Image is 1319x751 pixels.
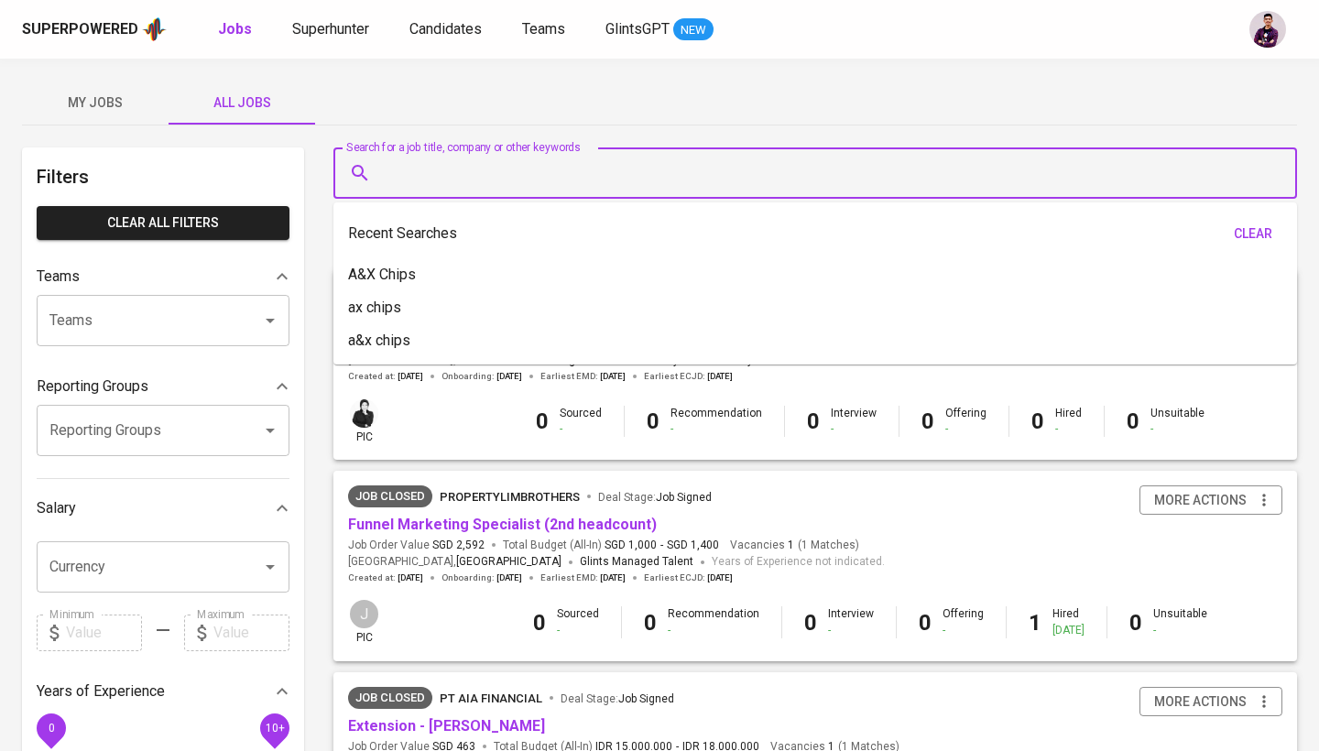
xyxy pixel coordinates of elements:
[37,258,289,295] div: Teams
[1055,406,1082,437] div: Hired
[257,418,283,443] button: Open
[712,553,885,571] span: Years of Experience not indicated.
[668,606,759,637] div: Recommendation
[828,606,874,637] div: Interview
[350,399,378,428] img: medwi@glints.com
[496,571,522,584] span: [DATE]
[348,717,545,735] a: Extension - [PERSON_NAME]
[218,18,256,41] a: Jobs
[1139,687,1282,717] button: more actions
[785,538,794,553] span: 1
[51,212,275,234] span: Clear All filters
[1139,485,1282,516] button: more actions
[598,491,712,504] span: Deal Stage :
[1052,606,1085,637] div: Hired
[348,516,657,533] a: Funnel Marketing Specialist (2nd headcount)
[409,20,482,38] span: Candidates
[1031,408,1044,434] b: 0
[560,406,602,437] div: Sourced
[945,406,987,437] div: Offering
[66,615,142,651] input: Value
[292,20,369,38] span: Superhunter
[257,308,283,333] button: Open
[496,370,522,383] span: [DATE]
[605,538,657,553] span: SGD 1,000
[707,571,733,584] span: [DATE]
[557,623,599,638] div: -
[37,497,76,519] p: Salary
[348,330,410,352] p: a&x chips
[644,370,733,383] span: Earliest ECJD :
[440,691,542,705] span: PT AIA FINANCIAL
[580,555,693,568] span: Glints Managed Talent
[1224,217,1282,251] button: clear
[213,615,289,651] input: Value
[540,370,626,383] span: Earliest EMD :
[605,20,670,38] span: GlintsGPT
[348,370,423,383] span: Created at :
[432,538,485,553] span: SGD 2,592
[348,687,432,709] div: Job already placed by Glints
[618,692,674,705] span: Job Signed
[1231,223,1275,245] span: clear
[644,610,657,636] b: 0
[667,538,719,553] span: SGD 1,400
[828,623,874,638] div: -
[533,610,546,636] b: 0
[1129,610,1142,636] b: 0
[37,266,80,288] p: Teams
[22,16,167,43] a: Superpoweredapp logo
[670,421,762,437] div: -
[540,571,626,584] span: Earliest EMD :
[348,217,1282,251] div: Recent Searches
[409,18,485,41] a: Candidates
[348,689,432,707] span: Job Closed
[673,21,714,39] span: NEW
[37,368,289,405] div: Reporting Groups
[348,538,485,553] span: Job Order Value
[22,19,138,40] div: Superpowered
[1153,606,1207,637] div: Unsuitable
[142,16,167,43] img: app logo
[600,370,626,383] span: [DATE]
[943,623,984,638] div: -
[943,606,984,637] div: Offering
[1249,11,1286,48] img: erwin@glints.com
[37,680,165,702] p: Years of Experience
[1150,406,1205,437] div: Unsuitable
[348,487,432,506] span: Job Closed
[560,421,602,437] div: -
[644,571,733,584] span: Earliest ECJD :
[522,18,569,41] a: Teams
[1154,489,1247,512] span: more actions
[561,692,674,705] span: Deal Stage :
[37,673,289,710] div: Years of Experience
[831,421,877,437] div: -
[945,421,987,437] div: -
[398,370,423,383] span: [DATE]
[1029,610,1041,636] b: 1
[807,408,820,434] b: 0
[456,553,561,571] span: [GEOGRAPHIC_DATA]
[647,408,659,434] b: 0
[660,538,663,553] span: -
[522,20,565,38] span: Teams
[440,490,580,504] span: PropertyLimBrothers
[1153,623,1207,638] div: -
[536,408,549,434] b: 0
[348,297,401,319] p: ax chips
[441,370,522,383] span: Onboarding :
[503,538,719,553] span: Total Budget (All-In)
[257,554,283,580] button: Open
[348,571,423,584] span: Created at :
[218,20,252,38] b: Jobs
[831,406,877,437] div: Interview
[37,490,289,527] div: Salary
[265,721,284,734] span: 10+
[180,92,304,114] span: All Jobs
[1154,691,1247,713] span: more actions
[1052,623,1085,638] div: [DATE]
[707,370,733,383] span: [DATE]
[600,571,626,584] span: [DATE]
[37,206,289,240] button: Clear All filters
